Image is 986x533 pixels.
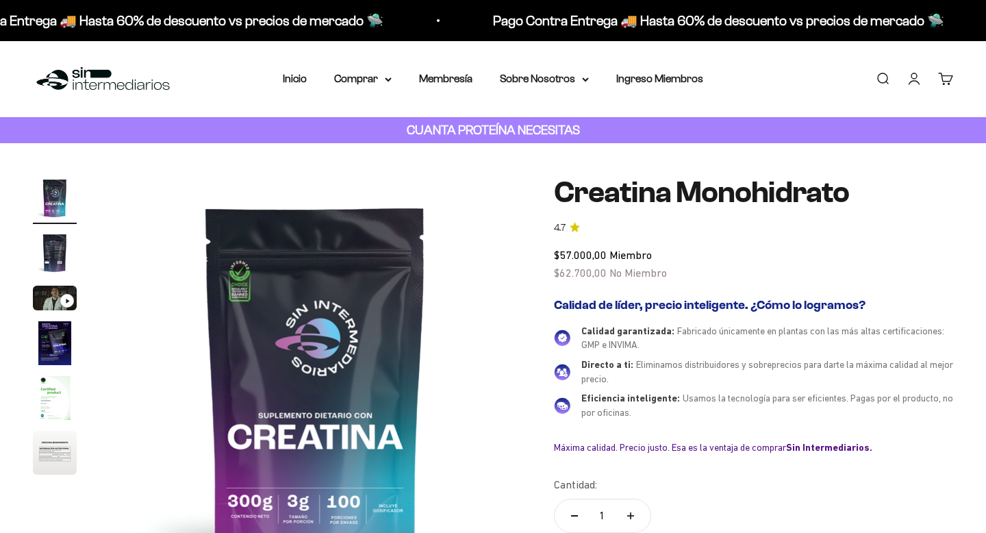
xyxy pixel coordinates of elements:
img: Calidad garantizada [554,330,570,346]
span: 4.7 [554,221,566,236]
p: Pago Contra Entrega 🚚 Hasta 60% de descuento vs precios de mercado 🛸 [492,10,944,32]
button: Reducir cantidad [555,499,594,532]
a: 4.74.7 de 5.0 estrellas [554,221,953,236]
strong: CUANTA PROTEÍNA NECESITAS [407,123,580,137]
a: Ingreso Miembros [616,73,703,84]
button: Ir al artículo 5 [33,376,77,424]
span: $62.700,00 [554,266,607,279]
span: No Miembro [609,266,667,279]
button: Ir al artículo 1 [33,176,77,224]
button: Aumentar cantidad [611,499,650,532]
span: Miembro [609,249,652,261]
span: Eliminamos distribuidores y sobreprecios para darte la máxima calidad al mejor precio. [581,359,953,384]
img: Creatina Monohidrato [33,176,77,220]
span: Calidad garantizada: [581,325,674,336]
img: Creatina Monohidrato [33,376,77,420]
h2: Calidad de líder, precio inteligente. ¿Cómo lo logramos? [554,298,953,313]
span: Fabricado únicamente en plantas con las más altas certificaciones: GMP e INVIMA. [581,325,944,351]
a: Membresía [419,73,472,84]
h1: Creatina Monohidrato [554,176,953,209]
img: Creatina Monohidrato [33,431,77,475]
button: Ir al artículo 6 [33,431,77,479]
span: Usamos la tecnología para ser eficientes. Pagas por el producto, no por oficinas. [581,393,953,418]
button: Ir al artículo 3 [33,286,77,314]
b: Sin Intermediarios. [786,442,872,453]
img: Eficiencia inteligente [554,397,570,414]
div: Máxima calidad. Precio justo. Esa es la ventaja de comprar [554,441,953,454]
a: Inicio [283,73,307,84]
img: Creatina Monohidrato [33,231,77,275]
span: Eficiencia inteligente: [581,393,680,404]
label: Cantidad: [554,476,597,494]
summary: Comprar [334,70,392,88]
span: Directo a ti: [581,359,633,370]
button: Ir al artículo 4 [33,321,77,369]
summary: Sobre Nosotros [500,70,589,88]
span: $57.000,00 [554,249,607,261]
button: Ir al artículo 2 [33,231,77,279]
img: Directo a ti [554,364,570,380]
img: Creatina Monohidrato [33,321,77,365]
